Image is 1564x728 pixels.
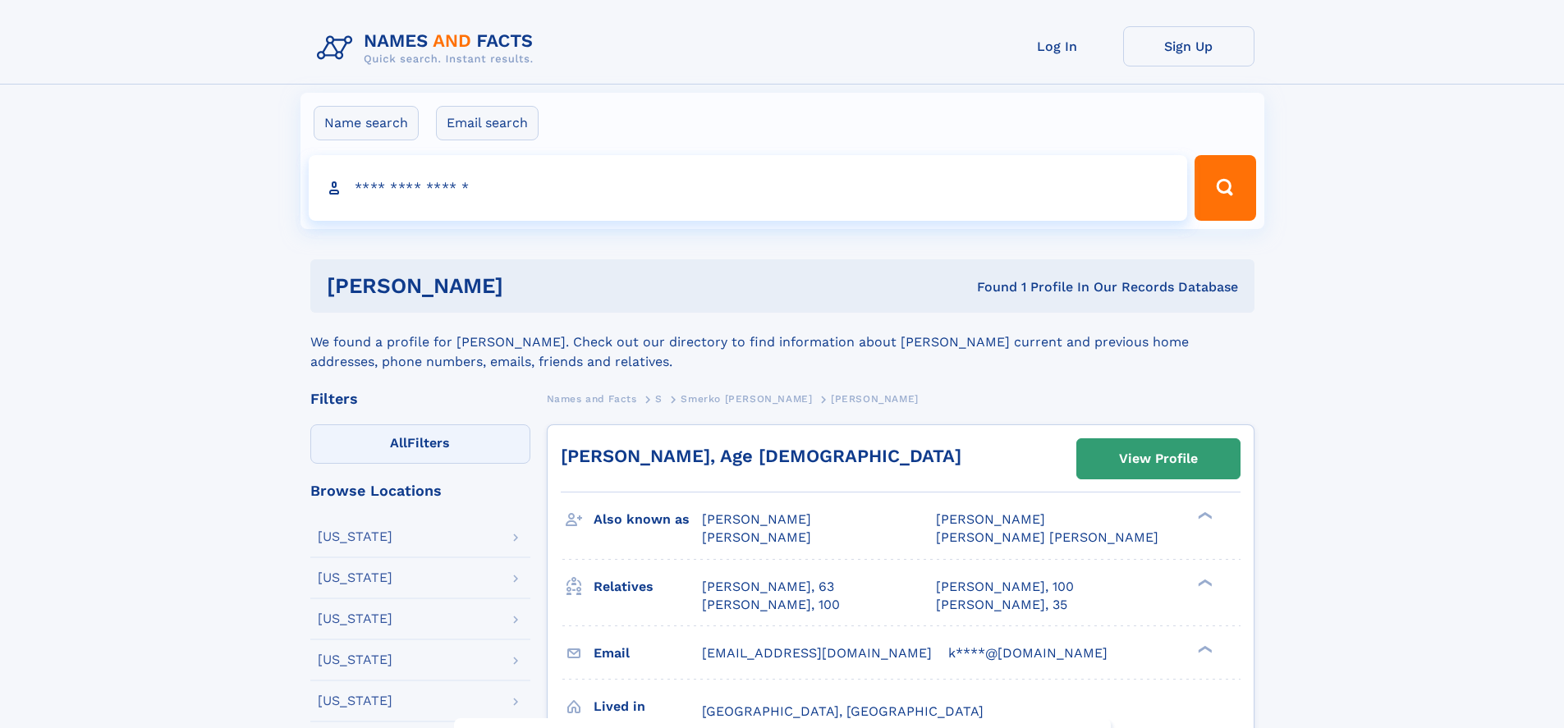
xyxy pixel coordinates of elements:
[309,155,1188,221] input: search input
[936,511,1045,527] span: [PERSON_NAME]
[681,393,812,405] span: Smerko [PERSON_NAME]
[318,694,392,707] div: [US_STATE]
[327,276,741,296] h1: [PERSON_NAME]
[936,578,1074,596] a: [PERSON_NAME], 100
[1077,439,1240,478] a: View Profile
[702,529,811,545] span: [PERSON_NAME]
[1195,155,1255,221] button: Search Button
[1123,26,1254,66] a: Sign Up
[1194,577,1213,588] div: ❯
[1194,643,1213,654] div: ❯
[992,26,1123,66] a: Log In
[702,703,984,719] span: [GEOGRAPHIC_DATA], [GEOGRAPHIC_DATA]
[936,596,1067,614] a: [PERSON_NAME], 35
[310,483,530,498] div: Browse Locations
[318,571,392,584] div: [US_STATE]
[702,596,840,614] a: [PERSON_NAME], 100
[547,388,637,409] a: Names and Facts
[702,578,834,596] a: [PERSON_NAME], 63
[655,393,663,405] span: S
[390,435,407,451] span: All
[681,388,812,409] a: Smerko [PERSON_NAME]
[594,573,702,601] h3: Relatives
[594,693,702,721] h3: Lived in
[436,106,539,140] label: Email search
[314,106,419,140] label: Name search
[318,530,392,543] div: [US_STATE]
[1194,511,1213,521] div: ❯
[310,26,547,71] img: Logo Names and Facts
[318,612,392,625] div: [US_STATE]
[318,653,392,666] div: [US_STATE]
[594,639,702,667] h3: Email
[831,393,919,405] span: [PERSON_NAME]
[561,446,961,466] a: [PERSON_NAME], Age [DEMOGRAPHIC_DATA]
[740,278,1238,296] div: Found 1 Profile In Our Records Database
[310,313,1254,372] div: We found a profile for [PERSON_NAME]. Check out our directory to find information about [PERSON_N...
[655,388,663,409] a: S
[936,529,1158,545] span: [PERSON_NAME] [PERSON_NAME]
[702,511,811,527] span: [PERSON_NAME]
[310,391,530,406] div: Filters
[702,645,932,661] span: [EMAIL_ADDRESS][DOMAIN_NAME]
[310,424,530,464] label: Filters
[594,506,702,533] h3: Also known as
[1119,440,1198,478] div: View Profile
